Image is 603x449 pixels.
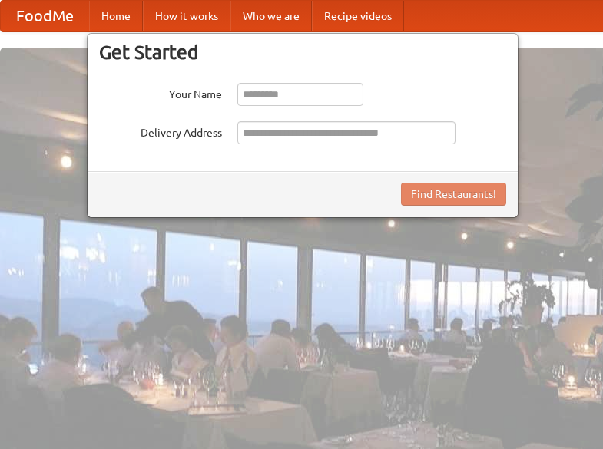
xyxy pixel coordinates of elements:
[143,1,230,31] a: How it works
[99,83,222,102] label: Your Name
[99,41,506,64] h3: Get Started
[230,1,312,31] a: Who we are
[99,121,222,140] label: Delivery Address
[312,1,404,31] a: Recipe videos
[401,183,506,206] button: Find Restaurants!
[89,1,143,31] a: Home
[1,1,89,31] a: FoodMe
